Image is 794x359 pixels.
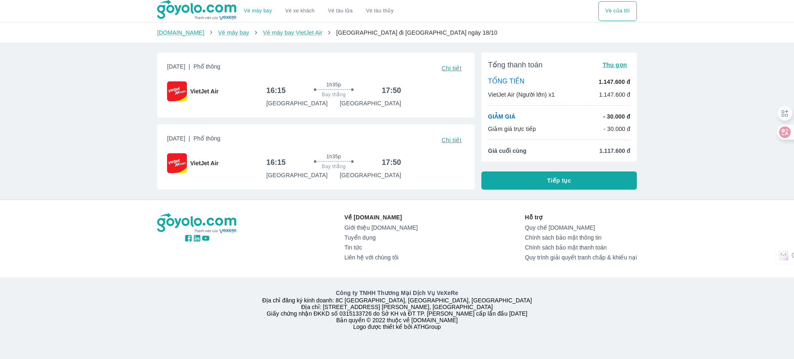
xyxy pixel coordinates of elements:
[599,147,630,155] span: 1.117.600 đ
[340,171,401,179] p: [GEOGRAPHIC_DATA]
[599,59,630,71] button: Thu gọn
[194,135,220,142] span: Phổ thông
[481,171,637,190] button: Tiếp tục
[598,1,637,21] button: Vé của tôi
[344,234,418,241] a: Tuyển dụng
[266,171,328,179] p: [GEOGRAPHIC_DATA]
[438,62,465,74] button: Chi tiết
[603,125,630,133] p: - 30.000 đ
[525,254,637,261] a: Quy trình giải quyết tranh chấp & khiếu nại
[488,77,524,86] p: TỔNG TIỀN
[525,234,637,241] a: Chính sách bảo mật thông tin
[344,244,418,251] a: Tin tức
[152,289,642,330] div: Địa chỉ đăng ký kinh doanh: 8C [GEOGRAPHIC_DATA], [GEOGRAPHIC_DATA], [GEOGRAPHIC_DATA] Địa chỉ: [...
[157,29,204,36] a: [DOMAIN_NAME]
[525,244,637,251] a: Chính sách bảo mật thanh toán
[488,125,536,133] p: Giảm giá trực tiếp
[322,163,346,170] span: Bay thẳng
[547,176,571,185] span: Tiếp tục
[157,29,637,37] nav: breadcrumb
[488,60,543,70] span: Tổng thanh toán
[326,81,341,88] span: 1h35p
[321,1,359,21] a: Vé tàu lửa
[266,157,286,167] h6: 16:15
[190,87,218,95] span: VietJet Air
[442,65,462,71] span: Chi tiết
[266,86,286,95] h6: 16:15
[382,157,401,167] h6: 17:50
[189,135,190,142] span: |
[488,112,515,121] p: GIẢM GIÁ
[194,63,220,70] span: Phổ thông
[599,90,630,99] p: 1.147.600 đ
[336,29,497,36] span: [GEOGRAPHIC_DATA] đi [GEOGRAPHIC_DATA] ngày 18/10
[263,29,322,36] a: Vé máy bay VietJet Air
[488,90,555,99] p: VietJet Air (Người lớn) x1
[598,1,637,21] div: choose transportation mode
[167,134,220,146] span: [DATE]
[159,289,635,297] p: Công ty TNHH Thương Mại Dịch Vụ VeXeRe
[344,254,418,261] a: Liên hệ với chúng tôi
[285,8,315,14] a: Vé xe khách
[599,78,630,86] p: 1.147.600 đ
[525,213,637,221] p: Hỗ trợ
[344,224,418,231] a: Giới thiệu [DOMAIN_NAME]
[340,99,401,107] p: [GEOGRAPHIC_DATA]
[189,63,190,70] span: |
[244,8,272,14] a: Vé máy bay
[167,62,220,74] span: [DATE]
[603,62,627,68] span: Thu gọn
[442,137,462,143] span: Chi tiết
[218,29,249,36] a: Vé máy bay
[488,147,526,155] span: Giá cuối cùng
[344,213,418,221] p: Về [DOMAIN_NAME]
[266,99,328,107] p: [GEOGRAPHIC_DATA]
[190,159,218,167] span: VietJet Air
[382,86,401,95] h6: 17:50
[603,112,630,121] p: - 30.000 đ
[157,213,237,234] img: logo
[438,134,465,146] button: Chi tiết
[326,153,341,160] span: 1h35p
[525,224,637,231] a: Quy chế [DOMAIN_NAME]
[237,1,400,21] div: choose transportation mode
[322,91,346,98] span: Bay thẳng
[359,1,400,21] button: Vé tàu thủy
